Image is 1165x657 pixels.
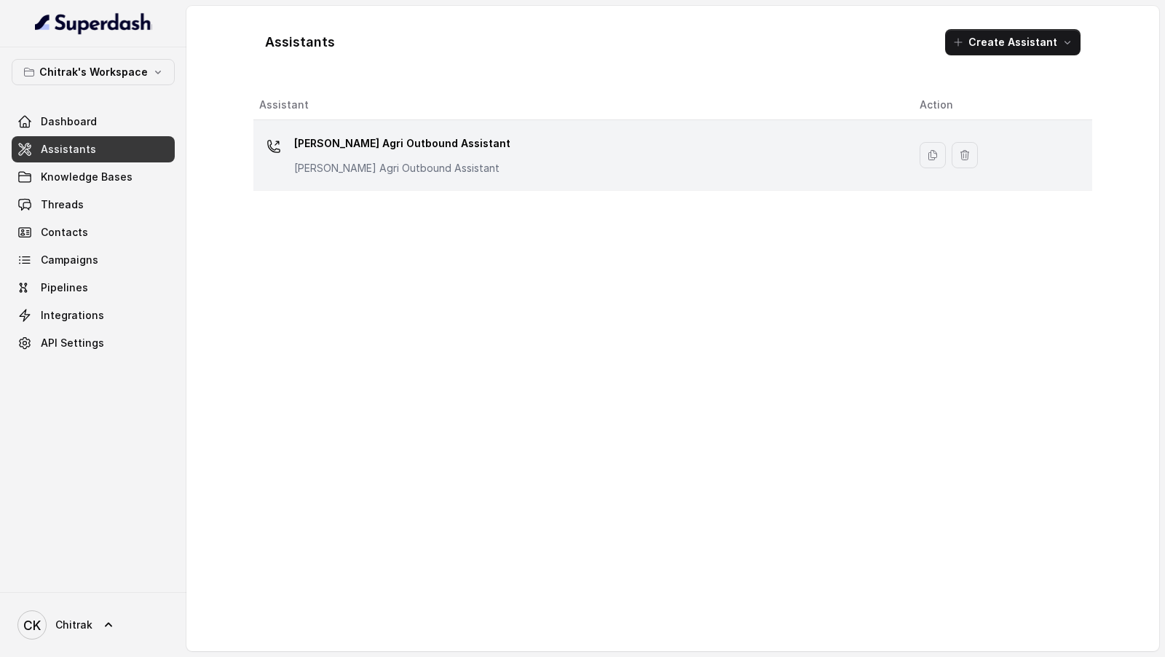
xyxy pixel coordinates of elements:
[41,197,84,212] span: Threads
[55,618,92,632] span: Chitrak
[41,142,96,157] span: Assistants
[294,161,510,176] p: [PERSON_NAME] Agri Outbound Assistant
[41,225,88,240] span: Contacts
[294,132,510,155] p: [PERSON_NAME] Agri Outbound Assistant
[41,280,88,295] span: Pipelines
[12,219,175,245] a: Contacts
[12,302,175,328] a: Integrations
[908,90,1092,120] th: Action
[35,12,152,35] img: light.svg
[12,247,175,273] a: Campaigns
[12,330,175,356] a: API Settings
[23,618,41,633] text: CK
[12,192,175,218] a: Threads
[12,164,175,190] a: Knowledge Bases
[12,275,175,301] a: Pipelines
[41,170,133,184] span: Knowledge Bases
[12,605,175,645] a: Chitrak
[12,59,175,85] button: Chitrak's Workspace
[39,63,148,81] p: Chitrak's Workspace
[265,31,335,54] h1: Assistants
[253,90,908,120] th: Assistant
[12,109,175,135] a: Dashboard
[41,253,98,267] span: Campaigns
[41,114,97,129] span: Dashboard
[41,336,104,350] span: API Settings
[945,29,1081,55] button: Create Assistant
[41,308,104,323] span: Integrations
[12,136,175,162] a: Assistants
